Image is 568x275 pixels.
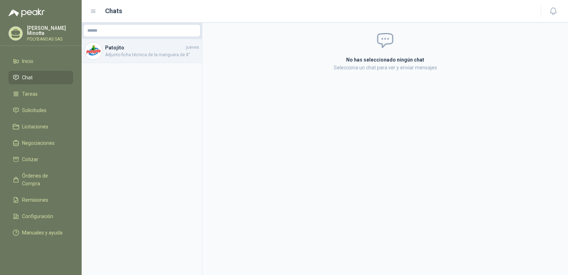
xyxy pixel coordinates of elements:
span: Licitaciones [22,123,48,131]
a: Manuales y ayuda [9,226,73,239]
span: Tareas [22,90,38,98]
p: Selecciona un chat para ver y enviar mensajes [261,64,509,72]
a: Chat [9,71,73,84]
a: Órdenes de Compra [9,169,73,190]
a: Tareas [9,87,73,101]
span: Cotizar [22,155,38,163]
span: Órdenes de Compra [22,172,66,187]
a: Company LogoPatojitojuevesAdjunto ficha técnica de la manguera de 8" [82,39,202,63]
span: Adjunto ficha técnica de la manguera de 8" [105,52,199,58]
a: Remisiones [9,193,73,207]
span: Chat [22,74,33,81]
p: [PERSON_NAME] Minotta [27,26,73,36]
a: Cotizar [9,153,73,166]
a: Negociaciones [9,136,73,150]
h2: No has seleccionado ningún chat [261,56,509,64]
span: Negociaciones [22,139,55,147]
p: POLYBANDAS SAS [27,37,73,41]
span: Remisiones [22,196,48,204]
span: Inicio [22,57,33,65]
span: Solicitudes [22,106,47,114]
a: Solicitudes [9,104,73,117]
a: Configuración [9,210,73,223]
h1: Chats [105,6,122,16]
span: jueves [186,44,199,51]
img: Logo peakr [9,9,45,17]
a: Licitaciones [9,120,73,133]
a: Inicio [9,54,73,68]
span: Configuración [22,212,53,220]
span: Manuales y ayuda [22,229,62,237]
h4: Patojito [105,44,185,52]
img: Company Logo [85,42,102,59]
